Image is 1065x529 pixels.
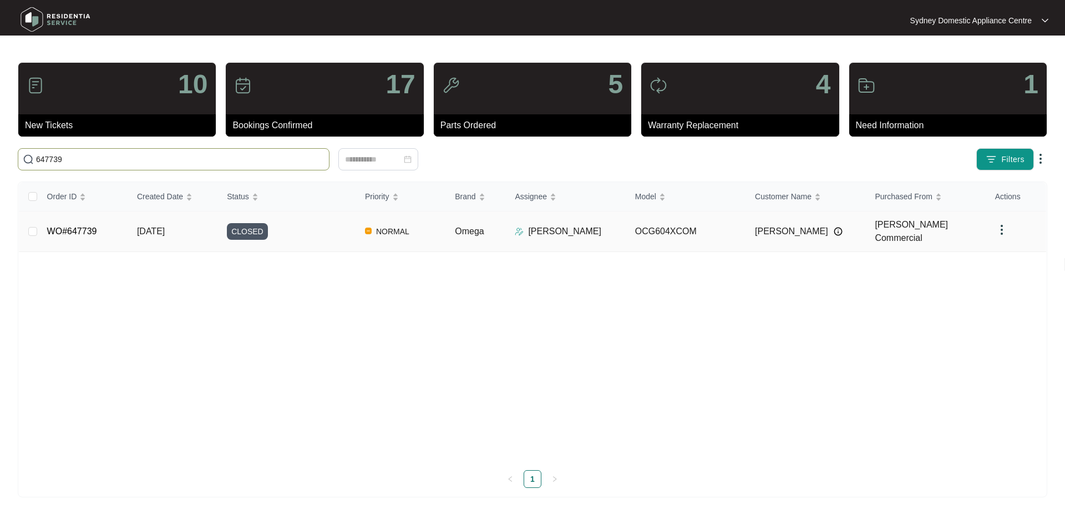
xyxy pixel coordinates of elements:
[546,470,564,488] button: right
[501,470,519,488] li: Previous Page
[976,148,1034,170] button: filter iconFilters
[875,190,932,203] span: Purchased From
[515,190,547,203] span: Assignee
[866,182,986,211] th: Purchased From
[986,154,997,165] img: filter icon
[528,225,601,238] p: [PERSON_NAME]
[227,190,249,203] span: Status
[455,190,475,203] span: Brand
[356,182,446,211] th: Priority
[234,77,252,94] img: icon
[755,190,812,203] span: Customer Name
[546,470,564,488] li: Next Page
[524,471,541,487] a: 1
[386,71,415,98] p: 17
[515,227,524,236] img: Assigner Icon
[227,223,268,240] span: CLOSED
[365,190,389,203] span: Priority
[910,15,1032,26] p: Sydney Domestic Appliance Centre
[23,154,34,165] img: search-icon
[47,190,77,203] span: Order ID
[442,77,460,94] img: icon
[551,476,558,482] span: right
[746,182,866,211] th: Customer Name
[858,77,875,94] img: icon
[365,228,372,234] img: Vercel Logo
[875,220,948,243] span: [PERSON_NAME] Commercial
[232,119,423,132] p: Bookings Confirmed
[455,226,484,236] span: Omega
[47,226,97,236] a: WO#647739
[372,225,414,238] span: NORMAL
[1001,154,1025,165] span: Filters
[995,223,1008,236] img: dropdown arrow
[137,190,183,203] span: Created Date
[626,211,746,252] td: OCG604XCOM
[178,71,207,98] p: 10
[856,119,1047,132] p: Need Information
[501,470,519,488] button: left
[650,77,667,94] img: icon
[25,119,216,132] p: New Tickets
[36,153,324,165] input: Search by Order Id, Assignee Name, Customer Name, Brand and Model
[1034,152,1047,165] img: dropdown arrow
[218,182,356,211] th: Status
[128,182,218,211] th: Created Date
[38,182,128,211] th: Order ID
[137,226,165,236] span: [DATE]
[1023,71,1038,98] p: 1
[440,119,631,132] p: Parts Ordered
[1042,18,1048,23] img: dropdown arrow
[506,182,626,211] th: Assignee
[27,77,44,94] img: icon
[648,119,839,132] p: Warranty Replacement
[507,476,514,482] span: left
[635,190,656,203] span: Model
[626,182,746,211] th: Model
[524,470,541,488] li: 1
[834,227,843,236] img: Info icon
[446,182,506,211] th: Brand
[755,225,828,238] span: [PERSON_NAME]
[608,71,623,98] p: 5
[816,71,831,98] p: 4
[986,182,1046,211] th: Actions
[17,3,94,36] img: residentia service logo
